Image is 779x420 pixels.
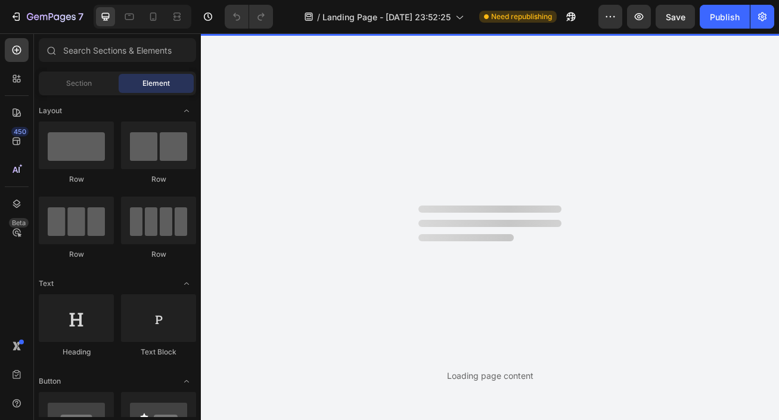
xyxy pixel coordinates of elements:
[322,11,451,23] span: Landing Page - [DATE] 23:52:25
[39,105,62,116] span: Layout
[39,278,54,289] span: Text
[447,369,533,382] div: Loading page content
[11,127,29,136] div: 450
[177,101,196,120] span: Toggle open
[39,376,61,387] span: Button
[5,5,89,29] button: 7
[666,12,685,22] span: Save
[121,174,196,185] div: Row
[656,5,695,29] button: Save
[66,78,92,89] span: Section
[177,372,196,391] span: Toggle open
[142,78,170,89] span: Element
[39,38,196,62] input: Search Sections & Elements
[39,174,114,185] div: Row
[710,11,740,23] div: Publish
[491,11,552,22] span: Need republishing
[121,249,196,260] div: Row
[9,218,29,228] div: Beta
[317,11,320,23] span: /
[225,5,273,29] div: Undo/Redo
[177,274,196,293] span: Toggle open
[78,10,83,24] p: 7
[39,249,114,260] div: Row
[700,5,750,29] button: Publish
[39,347,114,357] div: Heading
[121,347,196,357] div: Text Block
